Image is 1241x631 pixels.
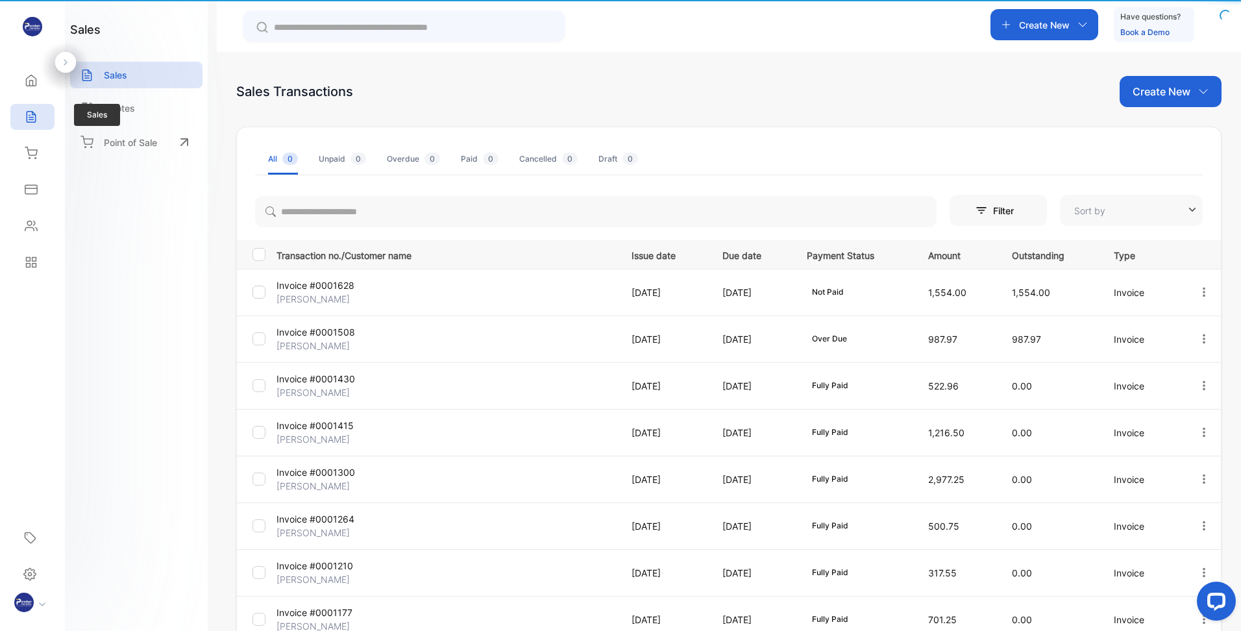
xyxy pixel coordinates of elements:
[807,378,854,393] div: fully paid
[276,559,389,573] p: Invoice #0001210
[807,519,854,533] div: fully paid
[276,479,389,493] p: [PERSON_NAME]
[70,21,101,38] h1: sales
[276,372,389,386] p: Invoice #0001430
[1060,195,1203,226] button: Sort by
[1210,13,1229,32] img: avatar
[1120,10,1181,23] p: Have questions?
[350,153,366,165] span: 0
[1114,519,1171,533] p: Invoice
[276,419,389,432] p: Invoice #0001415
[14,593,34,612] img: profile
[276,606,389,619] p: Invoice #0001177
[424,153,440,165] span: 0
[632,426,696,439] p: [DATE]
[722,613,780,626] p: [DATE]
[1114,613,1171,626] p: Invoice
[276,339,389,353] p: [PERSON_NAME]
[1114,286,1171,299] p: Invoice
[70,128,203,156] a: Point of Sale
[722,246,780,262] p: Due date
[928,287,966,298] span: 1,554.00
[1114,332,1171,346] p: Invoice
[1186,576,1241,631] iframe: LiveChat chat widget
[1120,76,1222,107] button: Create New
[276,386,389,399] p: [PERSON_NAME]
[807,332,852,346] div: over due
[928,567,957,578] span: 317.55
[268,153,298,165] div: All
[807,472,854,486] div: fully paid
[1019,18,1070,32] p: Create New
[1133,84,1190,99] p: Create New
[276,325,389,339] p: Invoice #0001508
[1114,473,1171,486] p: Invoice
[1012,567,1032,578] span: 0.00
[276,432,389,446] p: [PERSON_NAME]
[1012,380,1032,391] span: 0.00
[461,153,498,165] div: Paid
[282,153,298,165] span: 0
[622,153,638,165] span: 0
[1012,287,1050,298] span: 1,554.00
[598,153,638,165] div: Draft
[104,136,157,149] p: Point of Sale
[276,465,389,479] p: Invoice #0001300
[387,153,440,165] div: Overdue
[928,521,959,532] span: 500.75
[1012,246,1087,262] p: Outstanding
[632,473,696,486] p: [DATE]
[632,379,696,393] p: [DATE]
[632,519,696,533] p: [DATE]
[1210,9,1229,40] button: avatar
[928,380,959,391] span: 522.96
[236,82,353,101] div: Sales Transactions
[632,246,696,262] p: Issue date
[276,292,389,306] p: [PERSON_NAME]
[1012,334,1041,345] span: 987.97
[928,474,965,485] span: 2,977.25
[1114,426,1171,439] p: Invoice
[928,614,957,625] span: 701.25
[632,332,696,346] p: [DATE]
[1012,614,1032,625] span: 0.00
[722,566,780,580] p: [DATE]
[722,519,780,533] p: [DATE]
[722,473,780,486] p: [DATE]
[928,427,965,438] span: 1,216.50
[807,612,854,626] div: fully paid
[722,332,780,346] p: [DATE]
[632,613,696,626] p: [DATE]
[807,246,902,262] p: Payment Status
[722,286,780,299] p: [DATE]
[276,278,389,292] p: Invoice #0001628
[1012,427,1032,438] span: 0.00
[722,379,780,393] p: [DATE]
[1114,246,1171,262] p: Type
[70,62,203,88] a: Sales
[276,246,615,262] p: Transaction no./Customer name
[519,153,578,165] div: Cancelled
[1120,27,1170,37] a: Book a Demo
[104,68,127,82] p: Sales
[1114,379,1171,393] p: Invoice
[807,565,854,580] div: fully paid
[990,9,1098,40] button: Create New
[632,286,696,299] p: [DATE]
[722,426,780,439] p: [DATE]
[319,153,366,165] div: Unpaid
[104,101,135,115] p: Quotes
[928,246,985,262] p: Amount
[23,17,42,36] img: logo
[562,153,578,165] span: 0
[807,285,849,299] div: not paid
[1012,521,1032,532] span: 0.00
[928,334,957,345] span: 987.97
[1012,474,1032,485] span: 0.00
[807,425,854,439] div: fully paid
[1114,566,1171,580] p: Invoice
[483,153,498,165] span: 0
[632,566,696,580] p: [DATE]
[276,512,389,526] p: Invoice #0001264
